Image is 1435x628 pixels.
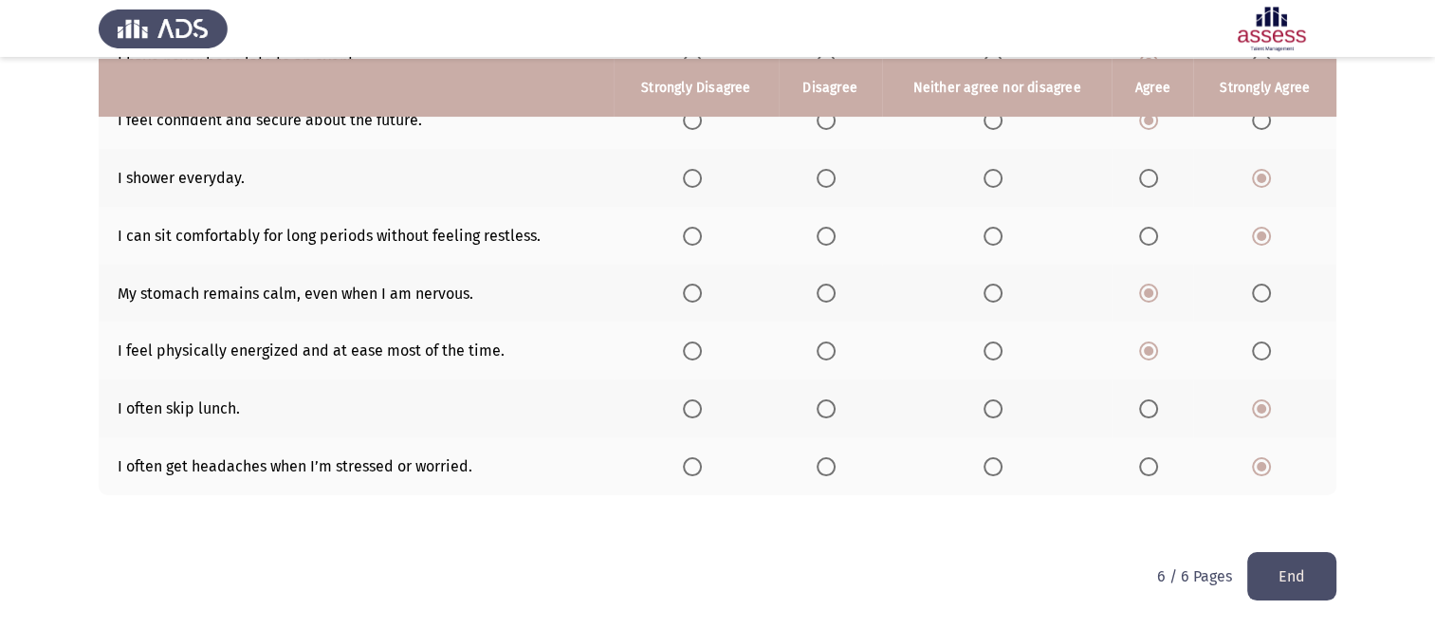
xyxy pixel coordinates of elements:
[1139,284,1166,302] mat-radio-group: Select an option
[1252,284,1279,302] mat-radio-group: Select an option
[683,110,709,128] mat-radio-group: Select an option
[683,341,709,359] mat-radio-group: Select an option
[1252,168,1279,186] mat-radio-group: Select an option
[984,341,1010,359] mat-radio-group: Select an option
[1139,110,1166,128] mat-radio-group: Select an option
[683,284,709,302] mat-radio-group: Select an option
[99,437,614,495] td: I often get headaches when I’m stressed or worried.
[683,398,709,416] mat-radio-group: Select an option
[99,265,614,323] td: My stomach remains calm, even when I am nervous.
[1252,456,1279,474] mat-radio-group: Select an option
[882,59,1113,117] th: Neither agree nor disagree
[1139,398,1166,416] mat-radio-group: Select an option
[984,398,1010,416] mat-radio-group: Select an option
[1139,168,1166,186] mat-radio-group: Select an option
[614,59,779,117] th: Strongly Disagree
[1139,456,1166,474] mat-radio-group: Select an option
[817,341,843,359] mat-radio-group: Select an option
[1252,110,1279,128] mat-radio-group: Select an option
[1157,567,1232,585] p: 6 / 6 Pages
[683,226,709,244] mat-radio-group: Select an option
[817,226,843,244] mat-radio-group: Select an option
[984,226,1010,244] mat-radio-group: Select an option
[683,168,709,186] mat-radio-group: Select an option
[1112,59,1193,117] th: Agree
[1139,341,1166,359] mat-radio-group: Select an option
[683,456,709,474] mat-radio-group: Select an option
[1139,226,1166,244] mat-radio-group: Select an option
[1252,341,1279,359] mat-radio-group: Select an option
[984,284,1010,302] mat-radio-group: Select an option
[1193,59,1336,117] th: Strongly Agree
[817,110,843,128] mat-radio-group: Select an option
[99,207,614,265] td: I can sit comfortably for long periods without feeling restless.
[99,322,614,379] td: I feel physically energized and at ease most of the time.
[779,59,882,117] th: Disagree
[99,379,614,437] td: I often skip lunch.
[99,149,614,207] td: I shower everyday.
[99,91,614,149] td: I feel confident and secure about the future.
[817,456,843,474] mat-radio-group: Select an option
[817,284,843,302] mat-radio-group: Select an option
[1247,552,1336,600] button: end assessment
[99,2,228,55] img: Assess Talent Management logo
[1252,226,1279,244] mat-radio-group: Select an option
[1207,2,1336,55] img: Assessment logo of ASSESS Anxiety Assessment (Clinical)
[817,398,843,416] mat-radio-group: Select an option
[817,168,843,186] mat-radio-group: Select an option
[984,168,1010,186] mat-radio-group: Select an option
[1252,398,1279,416] mat-radio-group: Select an option
[984,110,1010,128] mat-radio-group: Select an option
[984,456,1010,474] mat-radio-group: Select an option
